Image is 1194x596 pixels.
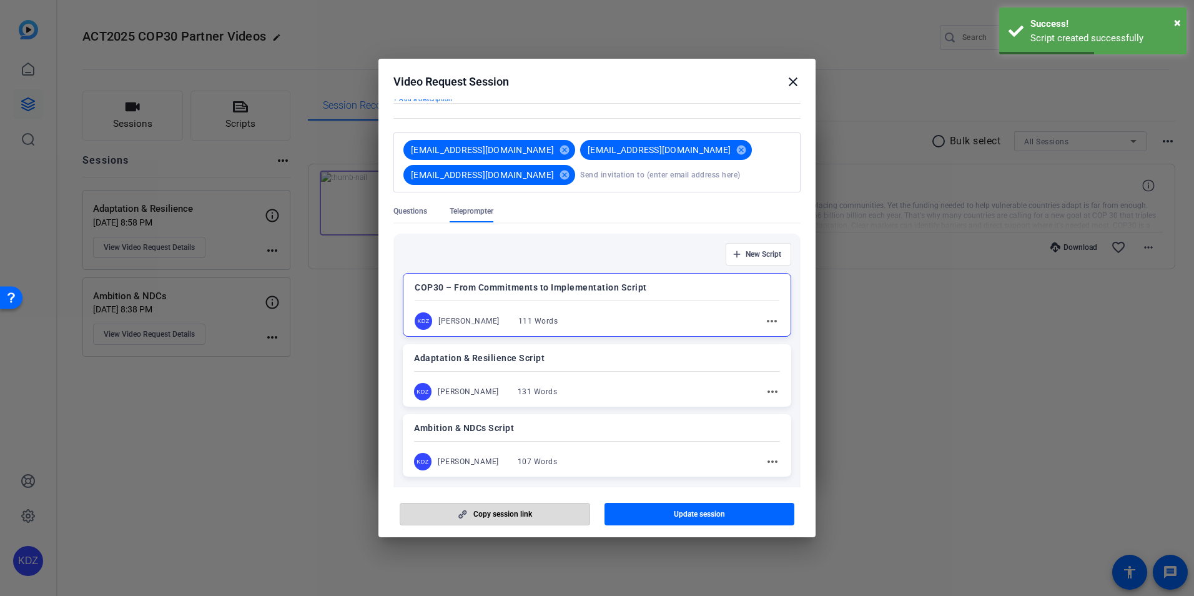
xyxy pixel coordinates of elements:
[764,314,779,329] mat-icon: more_horiz
[438,387,499,397] div: [PERSON_NAME]
[765,454,780,469] mat-icon: more_horiz
[414,453,432,470] div: KDZ
[604,503,795,525] button: Update session
[518,457,558,467] div: 107 Words
[1030,17,1177,31] div: Success!
[746,249,781,259] span: New Script
[1174,13,1181,32] button: Close
[554,169,575,181] mat-icon: cancel
[518,316,558,326] div: 111 Words
[554,144,575,156] mat-icon: cancel
[674,509,725,519] span: Update session
[415,312,432,330] div: KDZ
[411,144,554,156] span: [EMAIL_ADDRESS][DOMAIN_NAME]
[393,206,427,216] span: Questions
[580,162,791,187] input: Send invitation to (enter email address here)
[415,280,779,295] p: COP30 – From Commitments to Implementation Script
[786,74,801,89] mat-icon: close
[393,94,801,104] p: + Add a description
[450,206,493,216] span: Teleprompter
[726,243,791,266] button: New Script
[588,144,731,156] span: [EMAIL_ADDRESS][DOMAIN_NAME]
[411,169,554,181] span: [EMAIL_ADDRESS][DOMAIN_NAME]
[400,503,590,525] button: Copy session link
[414,383,432,400] div: KDZ
[414,420,780,435] p: Ambition & NDCs Script
[414,350,780,365] p: Adaptation & Resilience Script
[518,387,558,397] div: 131 Words
[438,316,500,326] div: [PERSON_NAME]
[473,509,532,519] span: Copy session link
[731,144,752,156] mat-icon: cancel
[1174,15,1181,30] span: ×
[1030,31,1177,46] div: Script created successfully
[393,74,801,89] div: Video Request Session
[438,457,499,467] div: [PERSON_NAME]
[765,384,780,399] mat-icon: more_horiz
